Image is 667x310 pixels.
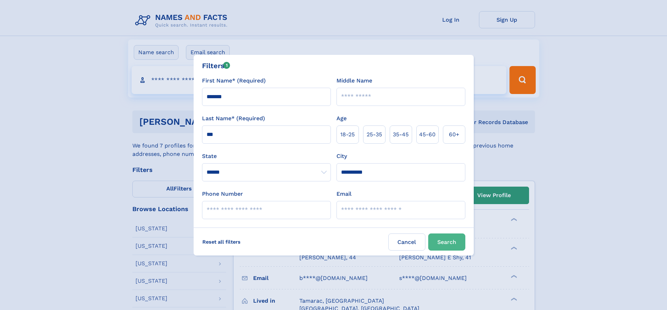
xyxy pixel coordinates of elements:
[202,152,331,160] label: State
[202,77,266,85] label: First Name* (Required)
[336,152,347,160] label: City
[428,233,465,251] button: Search
[202,190,243,198] label: Phone Number
[393,130,409,139] span: 35‑45
[198,233,245,250] label: Reset all filters
[336,190,352,198] label: Email
[336,114,347,123] label: Age
[336,77,372,85] label: Middle Name
[367,130,382,139] span: 25‑35
[419,130,436,139] span: 45‑60
[340,130,355,139] span: 18‑25
[202,114,265,123] label: Last Name* (Required)
[388,233,425,251] label: Cancel
[449,130,459,139] span: 60+
[202,60,230,71] div: Filters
